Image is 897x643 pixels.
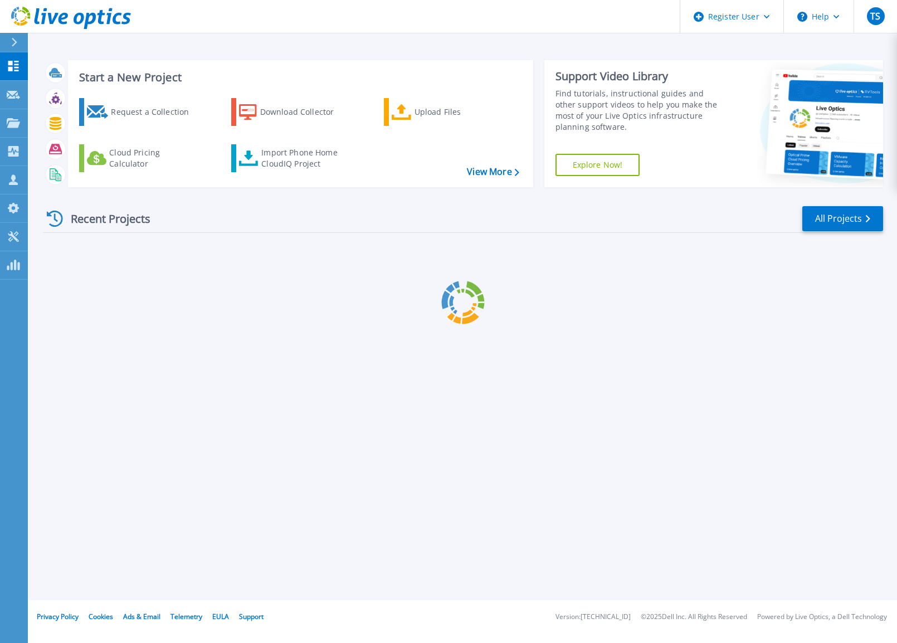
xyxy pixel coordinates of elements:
[170,612,202,621] a: Telemetry
[79,98,203,126] a: Request a Collection
[79,71,519,84] h3: Start a New Project
[467,167,519,177] a: View More
[555,613,631,621] li: Version: [TECHNICAL_ID]
[239,612,264,621] a: Support
[212,612,229,621] a: EULA
[555,88,727,133] div: Find tutorials, instructional guides and other support videos to help you make the most of your L...
[79,144,203,172] a: Cloud Pricing Calculator
[37,612,79,621] a: Privacy Policy
[555,154,640,176] a: Explore Now!
[231,98,355,126] a: Download Collector
[123,612,160,621] a: Ads & Email
[384,98,508,126] a: Upload Files
[109,147,198,169] div: Cloud Pricing Calculator
[757,613,887,621] li: Powered by Live Optics, a Dell Technology
[802,206,883,231] a: All Projects
[641,613,747,621] li: © 2025 Dell Inc. All Rights Reserved
[260,101,349,123] div: Download Collector
[870,12,880,21] span: TS
[555,69,727,84] div: Support Video Library
[89,612,113,621] a: Cookies
[43,205,165,232] div: Recent Projects
[415,101,504,123] div: Upload Files
[111,101,200,123] div: Request a Collection
[261,147,348,169] div: Import Phone Home CloudIQ Project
